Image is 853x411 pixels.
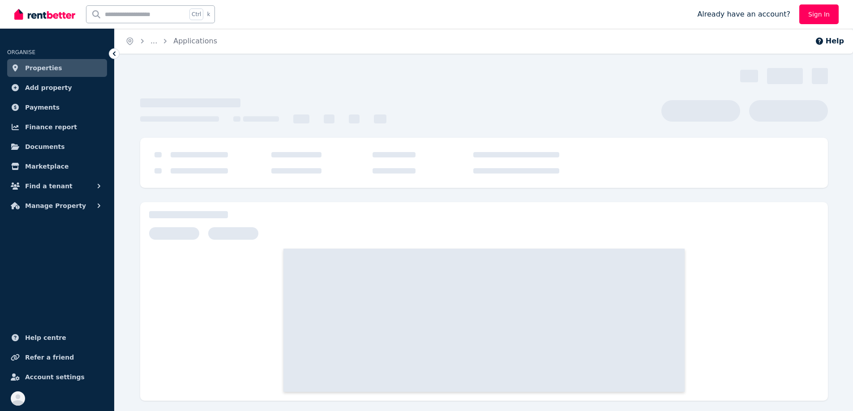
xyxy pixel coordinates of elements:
a: Add property [7,79,107,97]
a: Sign In [799,4,839,24]
span: Ctrl [189,8,203,20]
span: Documents [25,141,65,152]
span: k [207,11,210,18]
nav: Breadcrumb [115,29,228,54]
a: Finance report [7,118,107,136]
span: Find a tenant [25,181,73,191]
span: Already have an account? [697,9,790,20]
span: ... [150,37,157,45]
img: RentBetter [14,8,75,21]
a: Documents [7,138,107,156]
a: Applications [173,37,217,45]
a: Refer a friend [7,348,107,366]
span: Help centre [25,332,66,343]
span: Payments [25,102,60,113]
span: Manage Property [25,200,86,211]
span: Properties [25,63,62,73]
span: Account settings [25,372,85,382]
button: Find a tenant [7,177,107,195]
a: Marketplace [7,157,107,175]
span: Add property [25,82,72,93]
span: Finance report [25,122,77,132]
button: Help [815,36,844,47]
a: Payments [7,98,107,116]
span: Refer a friend [25,352,74,363]
span: Marketplace [25,161,69,172]
span: ORGANISE [7,49,35,55]
a: Account settings [7,368,107,386]
button: Manage Property [7,197,107,215]
a: Properties [7,59,107,77]
a: Help centre [7,329,107,347]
